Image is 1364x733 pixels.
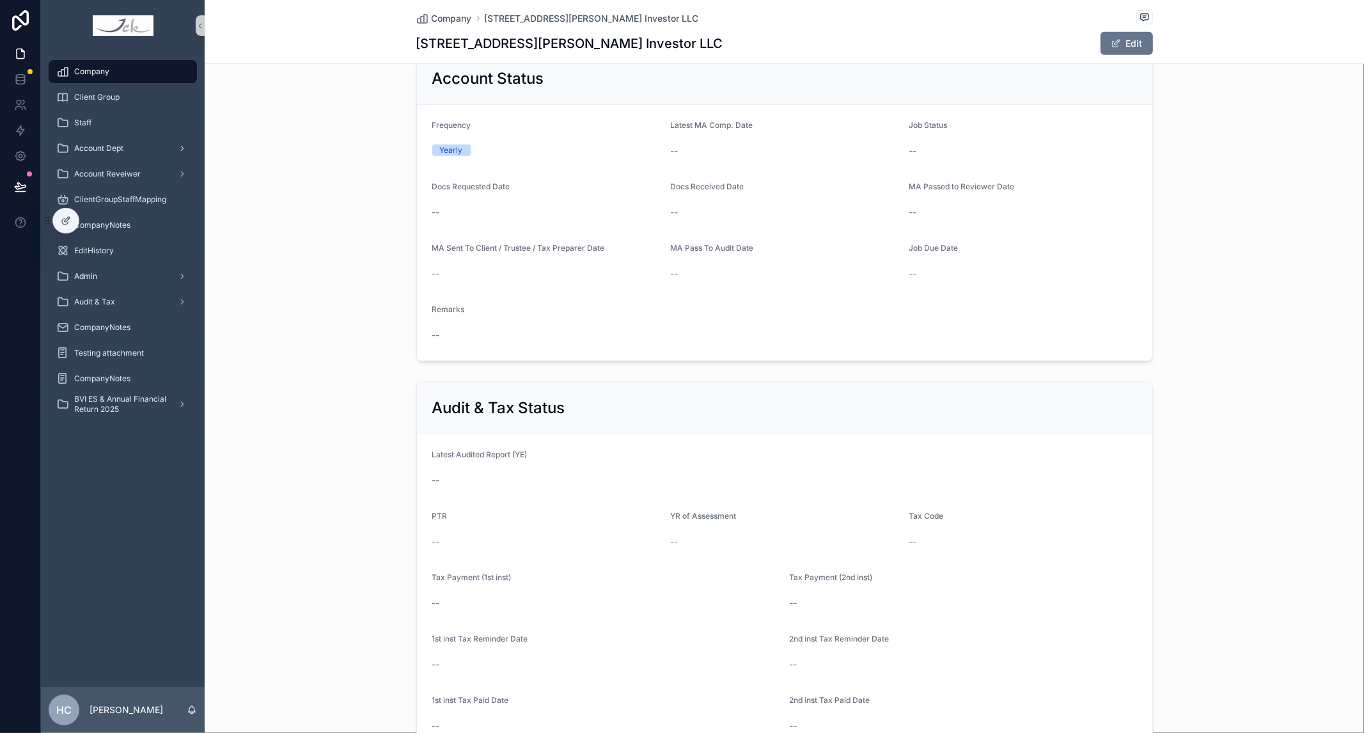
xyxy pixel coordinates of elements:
span: Company [432,12,472,25]
span: -- [670,535,678,548]
div: scrollable content [41,51,205,432]
span: Company [74,67,109,77]
span: 2nd inst Tax Reminder Date [789,634,889,643]
a: Company [416,12,472,25]
span: Testing attachment [74,348,144,358]
span: -- [670,267,678,280]
span: Tax Code [909,511,943,521]
span: ClientGroupStaffMapping [74,194,166,205]
span: BVI ES & Annual Financial Return 2025 [74,394,168,414]
span: CompanyNotes [74,220,130,230]
span: 1st inst Tax Reminder Date [432,634,528,643]
span: YR of Assessment [670,511,736,521]
img: App logo [93,15,153,36]
span: -- [789,658,797,671]
div: Yearly [440,145,463,156]
span: -- [789,720,797,732]
span: Latest MA Comp. Date [670,120,753,130]
a: CompanyNotes [49,367,197,390]
button: Edit [1101,32,1153,55]
span: -- [909,145,916,157]
span: Remarks [432,304,465,314]
h2: Account Status [432,68,544,89]
span: Job Due Date [909,243,958,253]
span: -- [789,597,797,610]
span: Staff [74,118,91,128]
span: Docs Received Date [670,182,744,191]
span: -- [432,329,440,342]
a: Client Group [49,86,197,109]
a: Audit & Tax [49,290,197,313]
span: Job Status [909,120,947,130]
span: -- [432,535,440,548]
a: Company [49,60,197,83]
span: -- [670,206,678,219]
span: Docs Requested Date [432,182,510,191]
span: CompanyNotes [74,322,130,333]
span: EditHistory [74,246,114,256]
a: [STREET_ADDRESS][PERSON_NAME] Investor LLC [485,12,699,25]
span: Account Dept [74,143,123,154]
span: Frequency [432,120,471,130]
a: Testing attachment [49,342,197,365]
a: Account Reveiwer [49,162,197,185]
span: -- [909,206,916,219]
a: ClientGroupStaffMapping [49,188,197,211]
span: CompanyNotes [74,374,130,384]
span: 1st inst Tax Paid Date [432,695,509,705]
a: BVI ES & Annual Financial Return 2025 [49,393,197,416]
span: -- [432,597,440,610]
span: -- [432,720,440,732]
span: Admin [74,271,97,281]
span: -- [432,267,440,280]
span: Client Group [74,92,120,102]
a: EditHistory [49,239,197,262]
span: -- [432,474,440,487]
a: CompanyNotes [49,316,197,339]
a: Account Dept [49,137,197,160]
span: PTR [432,511,448,521]
span: 2nd inst Tax Paid Date [789,695,870,705]
a: Staff [49,111,197,134]
span: MA Sent To Client / Trustee / Tax Preparer Date [432,243,605,253]
h2: Audit & Tax Status [432,398,565,418]
span: MA Pass To Audit Date [670,243,753,253]
span: -- [909,267,916,280]
p: [PERSON_NAME] [90,704,163,716]
span: Tax Payment (2nd inst) [789,572,872,582]
span: -- [432,206,440,219]
span: Latest Audited Report (YE) [432,450,528,459]
a: CompanyNotes [49,214,197,237]
span: -- [432,658,440,671]
h1: [STREET_ADDRESS][PERSON_NAME] Investor LLC [416,35,723,52]
span: Account Reveiwer [74,169,141,179]
span: -- [909,535,916,548]
span: HC [56,702,72,718]
a: Admin [49,265,197,288]
span: Tax Payment (1st inst) [432,572,512,582]
span: -- [670,145,678,157]
span: Audit & Tax [74,297,115,307]
span: MA Passed to Reviewer Date [909,182,1014,191]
